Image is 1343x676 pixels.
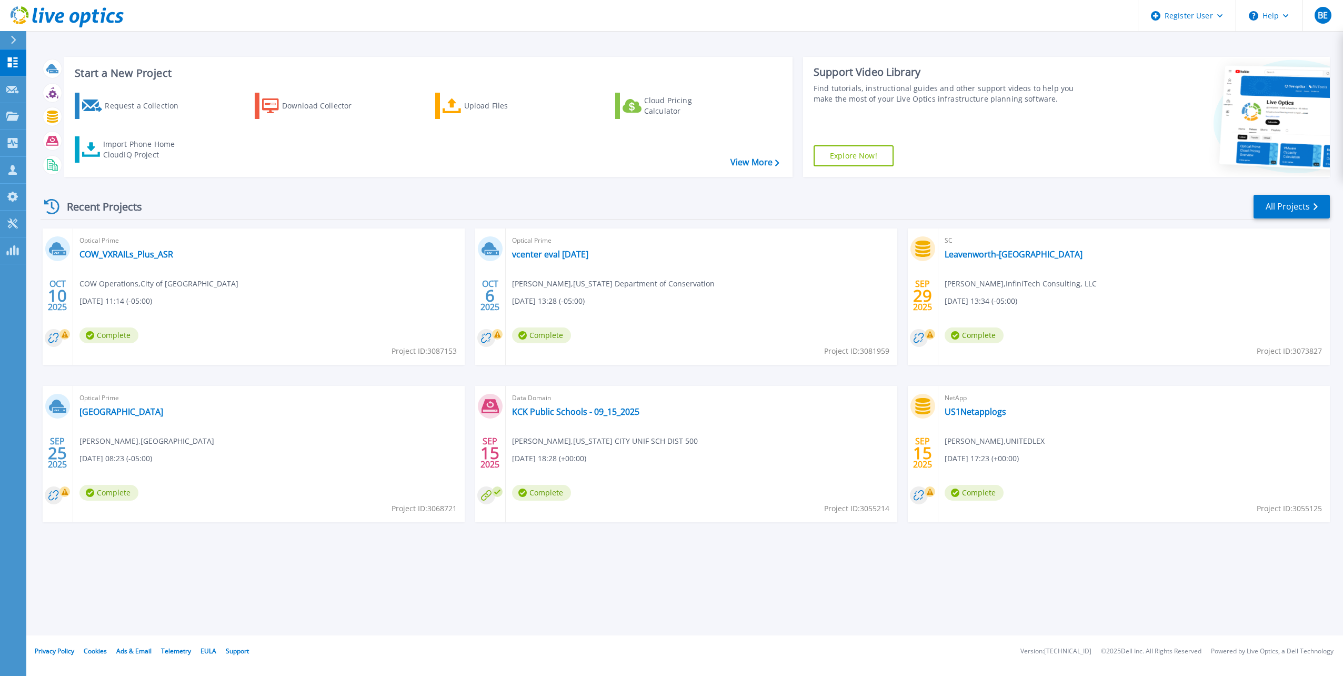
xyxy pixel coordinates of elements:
span: 6 [485,291,495,300]
span: Project ID: 3087153 [392,345,457,357]
li: Powered by Live Optics, a Dell Technology [1211,648,1334,655]
span: Complete [512,485,571,501]
a: Request a Collection [75,93,192,119]
div: Import Phone Home CloudIQ Project [103,139,185,160]
span: Project ID: 3055125 [1257,503,1322,514]
a: Cookies [84,647,107,655]
a: All Projects [1254,195,1330,218]
span: [PERSON_NAME] , [GEOGRAPHIC_DATA] [79,435,214,447]
div: Support Video Library [814,65,1086,79]
span: Optical Prime [79,235,458,246]
span: Project ID: 3068721 [392,503,457,514]
a: Leavenworth-[GEOGRAPHIC_DATA] [945,249,1083,260]
a: Explore Now! [814,145,894,166]
span: Complete [945,485,1004,501]
a: Cloud Pricing Calculator [615,93,733,119]
span: NetApp [945,392,1324,404]
a: View More [730,157,779,167]
div: OCT 2025 [47,276,67,315]
div: SEP 2025 [480,434,500,472]
a: KCK Public Schools - 09_15_2025 [512,406,639,417]
li: Version: [TECHNICAL_ID] [1020,648,1091,655]
span: [PERSON_NAME] , InfiniTech Consulting, LLC [945,278,1097,290]
span: [DATE] 13:34 (-05:00) [945,295,1017,307]
span: [PERSON_NAME] , UNITEDLEX [945,435,1045,447]
a: Upload Files [435,93,553,119]
span: 25 [48,449,67,458]
div: SEP 2025 [913,276,933,315]
div: SEP 2025 [913,434,933,472]
span: COW Operations , City of [GEOGRAPHIC_DATA] [79,278,238,290]
div: Request a Collection [105,95,189,116]
span: [DATE] 17:23 (+00:00) [945,453,1019,464]
span: Complete [945,327,1004,343]
span: Complete [512,327,571,343]
span: Project ID: 3081959 [824,345,889,357]
span: Project ID: 3055214 [824,503,889,514]
span: Project ID: 3073827 [1257,345,1322,357]
span: Optical Prime [512,235,891,246]
span: [PERSON_NAME] , [US_STATE] Department of Conservation [512,278,715,290]
div: Find tutorials, instructional guides and other support videos to help you make the most of your L... [814,83,1086,104]
span: 15 [913,449,932,458]
span: [PERSON_NAME] , [US_STATE] CITY UNIF SCH DIST 500 [512,435,698,447]
span: Optical Prime [79,392,458,404]
span: SC [945,235,1324,246]
span: [DATE] 18:28 (+00:00) [512,453,586,464]
div: Cloud Pricing Calculator [644,95,728,116]
span: BE [1318,11,1328,19]
li: © 2025 Dell Inc. All Rights Reserved [1101,648,1201,655]
span: [DATE] 13:28 (-05:00) [512,295,585,307]
a: [GEOGRAPHIC_DATA] [79,406,163,417]
a: Ads & Email [116,647,152,655]
a: Support [226,647,249,655]
a: COW_VXRAILs_Plus_ASR [79,249,173,260]
a: EULA [201,647,216,655]
div: SEP 2025 [47,434,67,472]
span: 10 [48,291,67,300]
span: Complete [79,327,138,343]
a: Telemetry [161,647,191,655]
span: 29 [913,291,932,300]
div: Upload Files [464,95,548,116]
a: vcenter eval [DATE] [512,249,588,260]
h3: Start a New Project [75,67,779,79]
span: Data Domain [512,392,891,404]
span: Complete [79,485,138,501]
a: Privacy Policy [35,647,74,655]
div: OCT 2025 [480,276,500,315]
a: Download Collector [255,93,372,119]
span: 15 [480,449,499,458]
div: Download Collector [282,95,366,116]
span: [DATE] 08:23 (-05:00) [79,453,152,464]
div: Recent Projects [41,194,156,220]
span: [DATE] 11:14 (-05:00) [79,295,152,307]
a: US1Netapplogs [945,406,1006,417]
